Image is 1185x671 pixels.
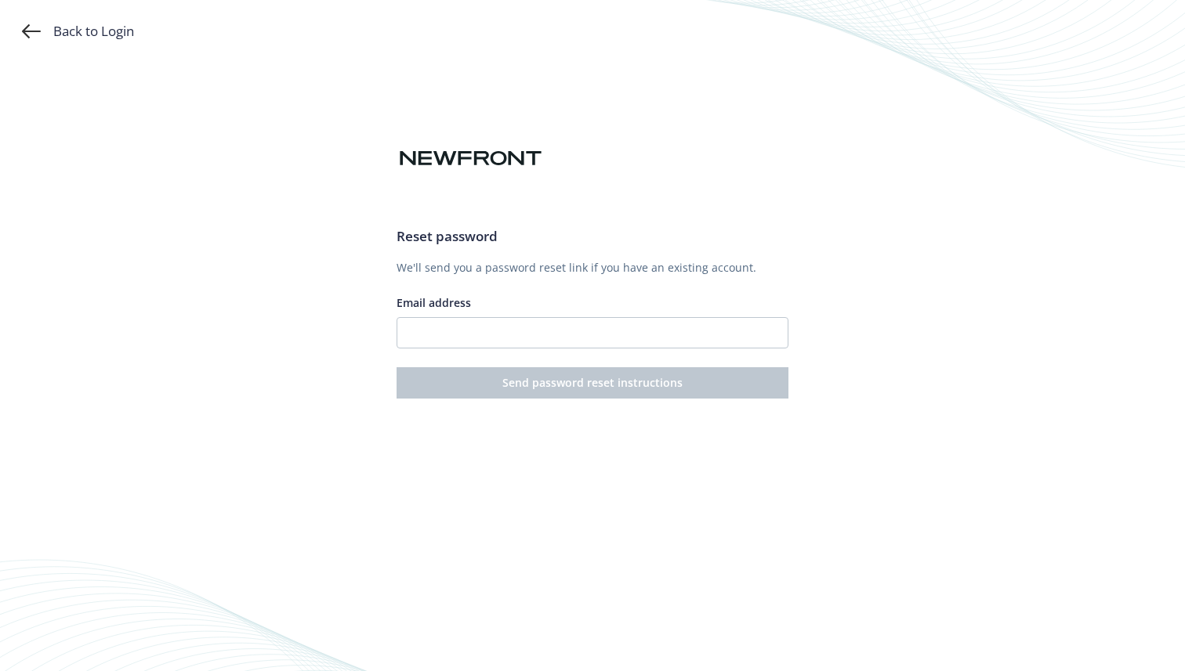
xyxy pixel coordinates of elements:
[502,375,683,390] span: Send password reset instructions
[397,145,545,172] img: Newfront logo
[397,226,788,247] h3: Reset password
[397,367,788,399] button: Send password reset instructions
[22,22,134,41] a: Back to Login
[397,259,788,276] p: We'll send you a password reset link if you have an existing account.
[397,295,471,310] span: Email address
